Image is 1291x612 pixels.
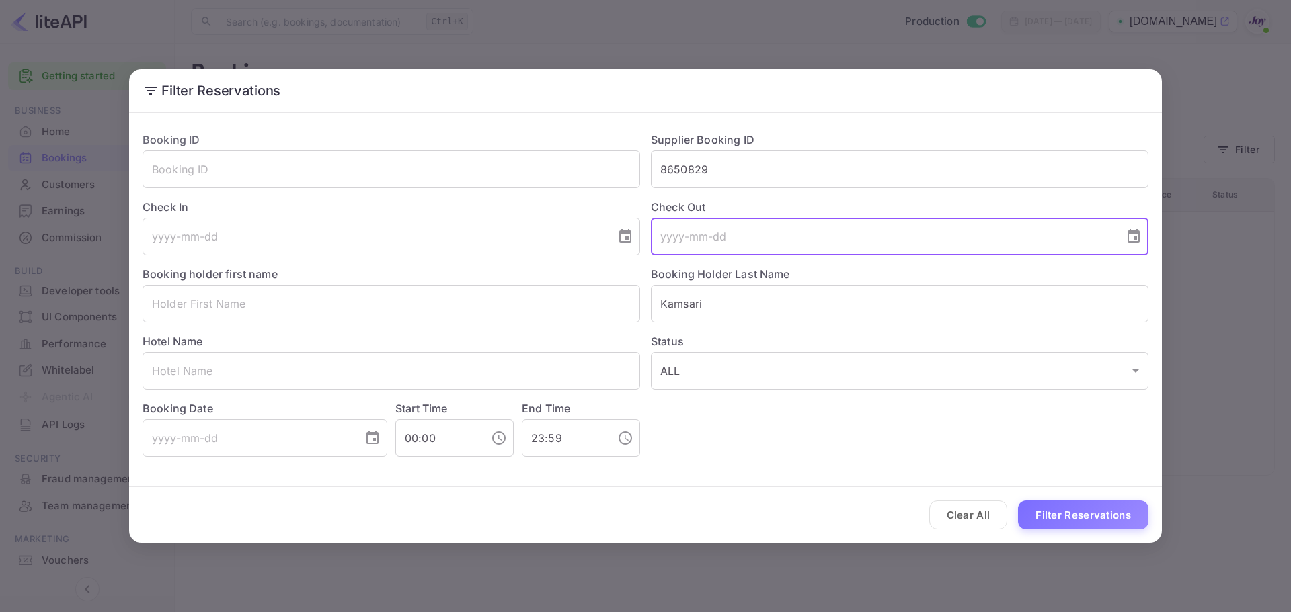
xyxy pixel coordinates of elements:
[395,402,448,415] label: Start Time
[612,223,639,250] button: Choose date
[143,199,640,215] label: Check In
[143,133,200,146] label: Booking ID
[129,69,1162,112] h2: Filter Reservations
[143,267,278,281] label: Booking holder first name
[143,419,354,457] input: yyyy-mm-dd
[651,285,1148,322] input: Holder Last Name
[143,400,387,417] label: Booking Date
[651,199,1148,215] label: Check Out
[651,133,754,146] label: Supplier Booking ID
[1120,223,1147,250] button: Choose date
[143,285,640,322] input: Holder First Name
[522,402,570,415] label: End Time
[1018,500,1148,529] button: Filter Reservations
[612,425,639,451] button: Choose time, selected time is 11:59 PM
[522,419,607,457] input: hh:mm
[359,425,386,451] button: Choose date
[651,352,1148,390] div: ALL
[929,500,1008,529] button: Clear All
[651,150,1148,188] input: Supplier Booking ID
[143,150,640,188] input: Booking ID
[651,267,790,281] label: Booking Holder Last Name
[485,425,512,451] button: Choose time, selected time is 12:00 AM
[143,352,640,390] input: Hotel Name
[651,333,1148,349] label: Status
[395,419,480,457] input: hh:mm
[143,218,607,255] input: yyyy-mm-dd
[143,335,203,348] label: Hotel Name
[651,218,1115,255] input: yyyy-mm-dd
